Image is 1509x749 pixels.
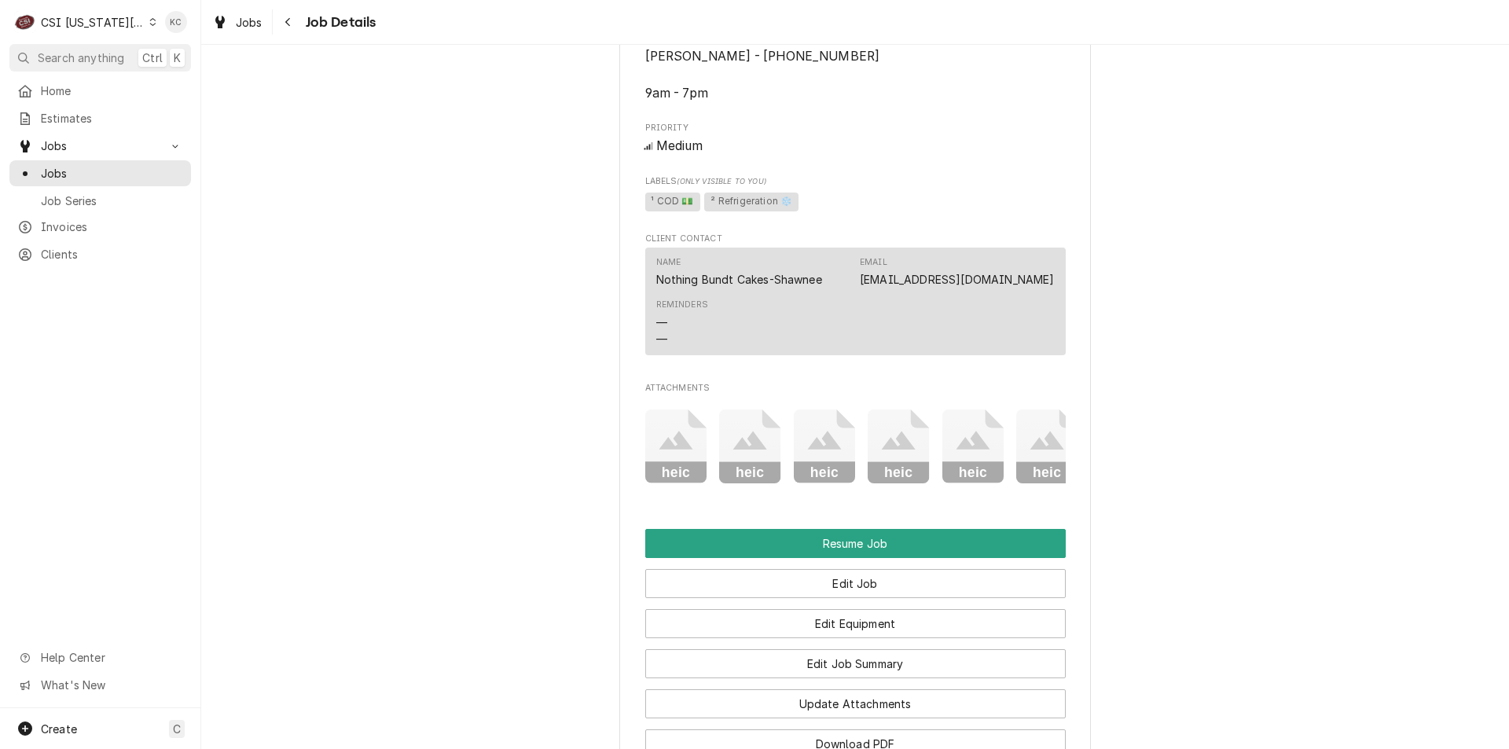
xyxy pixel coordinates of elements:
a: [EMAIL_ADDRESS][DOMAIN_NAME] [860,273,1054,286]
div: CSI Kansas City's Avatar [14,11,36,33]
span: Job Details [301,12,376,33]
div: Nothing Bundt Cakes-Shawnee [656,271,822,288]
span: Job Series [41,193,183,209]
div: Kelly Christen's Avatar [165,11,187,33]
a: Jobs [206,9,269,35]
div: Client Contact List [645,248,1066,362]
a: Job Series [9,188,191,214]
a: Invoices [9,214,191,240]
div: Attachments [645,382,1066,496]
div: — [656,314,667,331]
span: Jobs [41,138,160,154]
div: — [656,331,667,347]
div: [object Object] [645,31,1066,102]
button: heic [1016,409,1078,484]
div: Name [656,256,822,288]
span: Jobs [41,165,183,182]
span: [PERSON_NAME] - [PHONE_NUMBER] 9am - 7pm [645,49,880,101]
button: heic [794,409,856,484]
a: Go to Help Center [9,644,191,670]
div: Reminders [656,299,708,311]
div: Reminders [656,299,708,347]
div: Contact [645,248,1066,355]
div: Client Contact [645,233,1066,362]
div: Medium [645,137,1066,156]
span: Clients [41,246,183,263]
div: Button Group Row [645,638,1066,678]
span: ¹ COD 💵 [645,193,700,211]
span: Home [41,83,183,99]
a: Clients [9,241,191,267]
button: Search anythingCtrlK [9,44,191,72]
span: What's New [41,677,182,693]
div: KC [165,11,187,33]
span: Priority [645,137,1066,156]
button: heic [868,409,930,484]
span: C [173,721,181,737]
span: ² Refrigeration ❄️ [704,193,799,211]
button: heic [645,409,707,484]
span: Help Center [41,649,182,666]
span: K [174,50,181,66]
span: [object Object] [645,47,1066,103]
div: Email [860,256,887,269]
div: C [14,11,36,33]
span: Invoices [41,218,183,235]
button: Navigate back [276,9,301,35]
a: Go to Jobs [9,133,191,159]
span: Jobs [236,14,263,31]
span: Client Contact [645,233,1066,245]
span: Ctrl [142,50,163,66]
button: Update Attachments [645,689,1066,718]
span: (Only Visible to You) [677,177,766,185]
div: Button Group Row [645,598,1066,638]
span: Priority [645,122,1066,134]
a: Home [9,78,191,104]
button: Resume Job [645,529,1066,558]
div: Button Group Row [645,678,1066,718]
span: Estimates [41,110,183,127]
span: Labels [645,175,1066,188]
a: Estimates [9,105,191,131]
div: Priority [645,122,1066,156]
div: Name [656,256,681,269]
button: heic [719,409,781,484]
div: Email [860,256,1054,288]
div: Button Group Row [645,529,1066,558]
span: Attachments [645,397,1066,496]
span: Attachments [645,382,1066,395]
span: Create [41,722,77,736]
button: Edit Job [645,569,1066,598]
a: Go to What's New [9,672,191,698]
div: [object Object] [645,175,1066,214]
span: Search anything [38,50,124,66]
button: Edit Equipment [645,609,1066,638]
div: Button Group Row [645,558,1066,598]
button: Edit Job Summary [645,649,1066,678]
span: [object Object] [645,190,1066,214]
button: heic [942,409,1004,484]
a: Jobs [9,160,191,186]
div: CSI [US_STATE][GEOGRAPHIC_DATA] [41,14,145,31]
